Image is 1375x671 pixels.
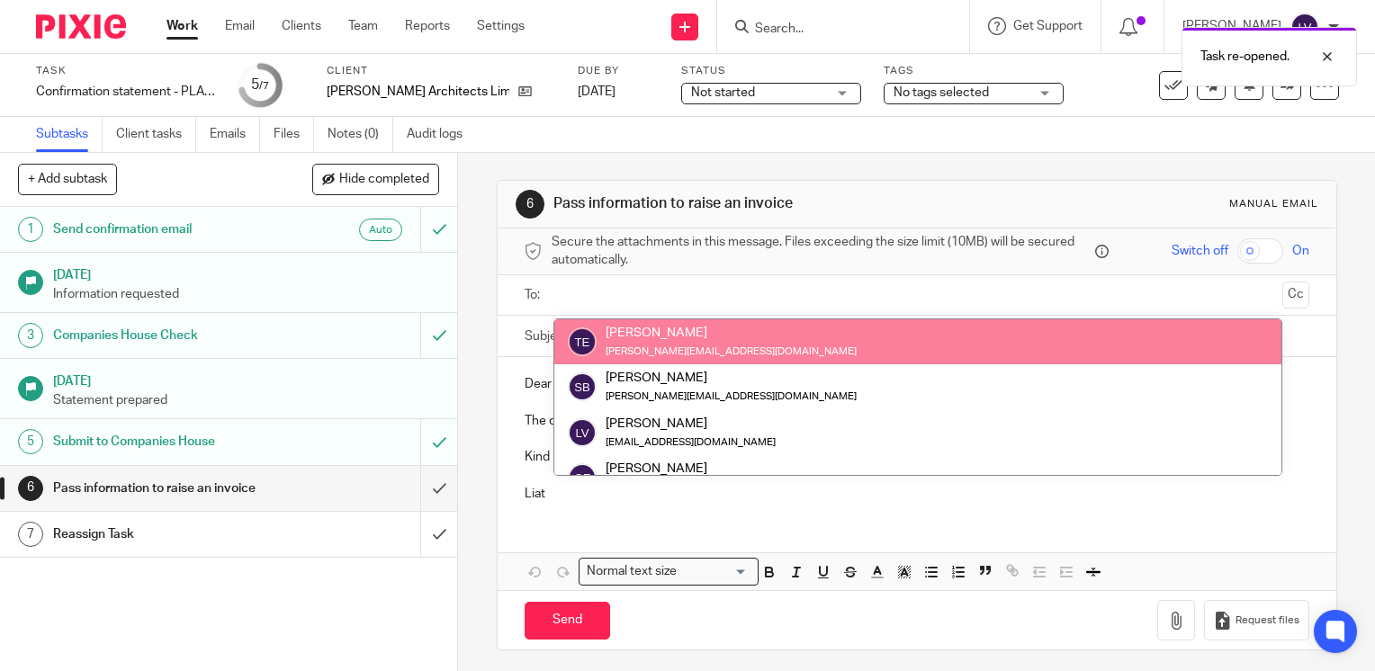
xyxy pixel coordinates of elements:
h1: [DATE] [53,262,440,284]
button: Request files [1204,600,1308,640]
a: Work [166,17,198,35]
p: Statement prepared [53,391,440,409]
div: Confirmation statement - PLA Submits [36,83,216,101]
a: Client tasks [116,117,196,152]
div: 6 [516,190,544,219]
div: 6 [18,476,43,501]
a: Emails [210,117,260,152]
div: Search for option [579,558,759,586]
div: [PERSON_NAME] [606,414,776,432]
div: 5 [251,75,269,95]
div: 1 [18,217,43,242]
p: [PERSON_NAME] Architects Limited [327,83,509,101]
input: Send [525,602,610,640]
h1: Companies House Check [53,322,286,349]
h1: Pass information to raise an invoice [53,475,286,502]
img: svg%3E [568,327,597,356]
h1: Pass information to raise an invoice [553,194,955,213]
div: [PERSON_NAME] [606,460,776,478]
span: [DATE] [578,85,616,98]
input: Search for option [683,562,748,581]
label: To: [525,286,544,304]
a: Subtasks [36,117,103,152]
h1: Reassign Task [53,521,286,548]
p: Dear [PERSON_NAME] [525,375,1309,393]
span: Switch off [1172,242,1228,260]
span: Hide completed [339,173,429,187]
p: The confirmation statement for [PERSON_NAME] Architects Limited has been completed. Please invoic... [525,412,1309,430]
p: Task re-opened. [1200,48,1290,66]
div: Auto [359,219,402,241]
small: /7 [259,81,269,91]
span: Secure the attachments in this message. Files exceeding the size limit (10MB) will be secured aut... [552,233,1091,270]
div: 3 [18,323,43,348]
span: Normal text size [583,562,681,581]
button: + Add subtask [18,164,117,194]
h1: Send confirmation email [53,216,286,243]
a: Notes (0) [328,117,393,152]
a: Team [348,17,378,35]
label: Subject: [525,327,571,345]
span: On [1292,242,1309,260]
small: [PERSON_NAME][EMAIL_ADDRESS][DOMAIN_NAME] [606,346,857,356]
h1: Submit to Companies House [53,428,286,455]
a: Settings [477,17,525,35]
h1: [DATE] [53,368,440,390]
label: Due by [578,64,659,78]
small: [EMAIL_ADDRESS][DOMAIN_NAME] [606,437,776,447]
img: Pixie [36,14,126,39]
label: Client [327,64,555,78]
div: Manual email [1229,197,1318,211]
label: Status [681,64,861,78]
a: Reports [405,17,450,35]
p: Kind Regards [525,448,1309,466]
div: [PERSON_NAME] [606,369,857,387]
img: svg%3E [1290,13,1319,41]
div: 7 [18,522,43,547]
img: svg%3E [568,463,597,492]
span: Not started [691,86,755,99]
span: Request files [1236,613,1299,628]
a: Audit logs [407,117,476,152]
div: 5 [18,429,43,454]
div: [PERSON_NAME] [606,324,857,342]
label: Task [36,64,216,78]
p: Information requested [53,285,440,303]
p: Liat [525,485,1309,503]
button: Cc [1282,282,1309,309]
img: svg%3E [568,418,597,447]
a: Email [225,17,255,35]
a: Clients [282,17,321,35]
small: [PERSON_NAME][EMAIL_ADDRESS][DOMAIN_NAME] [606,391,857,401]
button: Hide completed [312,164,439,194]
img: svg%3E [568,372,597,401]
span: No tags selected [894,86,989,99]
a: Files [274,117,314,152]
